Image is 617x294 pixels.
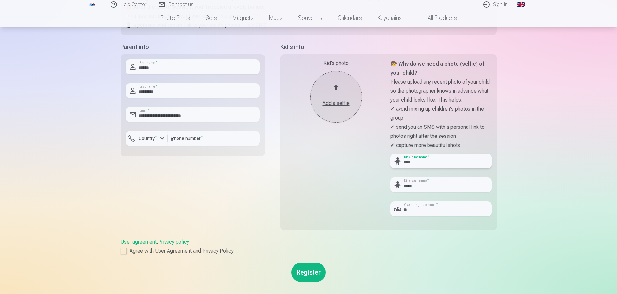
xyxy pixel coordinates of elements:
[390,77,492,105] p: Please upload any recent photo of your child so the photographer knows in advance what your child...
[330,9,370,27] a: Calendars
[317,99,355,107] div: Add a selfie
[136,135,160,142] label: Country
[121,247,497,255] label: Agree with User Agreement and Privacy Policy
[89,3,96,6] img: /fa1
[225,9,261,27] a: Magnets
[370,9,410,27] a: Keychains
[126,131,168,146] button: Country*
[121,239,157,245] a: User agreement
[390,141,492,150] p: ✔ capture more beautiful shots
[291,263,326,282] button: Register
[121,238,497,255] div: ,
[121,43,265,52] h5: Parent info
[261,9,290,27] a: Mugs
[280,43,497,52] h5: Kid's info
[198,9,225,27] a: Sets
[158,239,189,245] a: Privacy policy
[410,9,465,27] a: All products
[290,9,330,27] a: Souvenirs
[390,105,492,123] p: ✔ avoid mixing up children's photos in the group
[390,123,492,141] p: ✔ send you an SMS with a personal link to photos right after the session
[310,71,362,123] button: Add a selfie
[153,9,198,27] a: Photo prints
[285,59,387,67] div: Kid's photo
[390,61,484,76] strong: 🧒 Why do we need a photo (selfie) of your child?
